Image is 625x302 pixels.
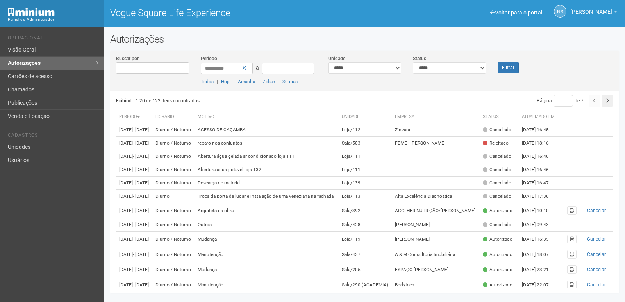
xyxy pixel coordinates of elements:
label: Período [201,55,217,62]
td: Zinzane [392,123,480,137]
td: Bodytech [392,277,480,293]
td: [DATE] 16:46 [519,150,562,163]
span: - [DATE] [133,267,149,272]
label: Buscar por [116,55,139,62]
div: Cancelado [483,127,511,133]
td: [DATE] 17:36 [519,190,562,203]
span: - [DATE] [133,193,149,199]
th: Motivo [195,111,339,123]
th: Atualizado em [519,111,562,123]
td: [DATE] [116,232,152,247]
td: ACESSO DE CAÇAMBA [195,123,339,137]
td: Diurno / Noturno [152,218,195,232]
span: | [278,79,279,84]
a: Voltar para o portal [490,9,542,16]
td: [DATE] [116,177,152,190]
td: [DATE] [116,277,152,293]
td: Descarga de material [195,177,339,190]
div: Cancelado [483,222,511,228]
td: [DATE] 16:39 [519,232,562,247]
th: Status [480,111,519,123]
a: Hoje [221,79,230,84]
div: Autorizado [483,251,512,258]
td: [DATE] [116,262,152,277]
label: Status [413,55,426,62]
td: [DATE] 16:45 [519,123,562,137]
div: Cancelado [483,153,511,160]
h2: Autorizações [110,33,619,45]
td: [DATE] [116,203,152,218]
td: [DATE] [116,123,152,137]
td: [DATE] [116,190,152,203]
span: Página de 7 [537,98,584,104]
th: Unidade [339,111,392,123]
td: [DATE] [116,247,152,262]
a: 7 dias [262,79,275,84]
td: ACOLHER NUTRIÇÃO/[PERSON_NAME] [392,203,480,218]
td: A & M Consultoria Imobiliária [392,247,480,262]
span: - [DATE] [133,282,149,288]
td: Alta Excelência Diagnóstica [392,190,480,203]
div: Autorizado [483,207,512,214]
td: Abertura água potável loja 132 [195,163,339,177]
td: Diurno / Noturno [152,247,195,262]
button: Cancelar [583,281,610,289]
span: - [DATE] [133,222,149,227]
span: - [DATE] [133,208,149,213]
span: - [DATE] [133,252,149,257]
div: Autorizado [483,266,512,273]
span: - [DATE] [133,236,149,242]
td: Mudança [195,232,339,247]
span: a [256,64,259,71]
td: Diurno [152,190,195,203]
span: Nicolle Silva [570,1,612,15]
li: Operacional [8,35,98,43]
td: Diurno / Noturno [152,203,195,218]
div: Cancelado [483,166,511,173]
td: Diurno / Noturno [152,150,195,163]
span: | [258,79,259,84]
th: Horário [152,111,195,123]
td: Sala/428 [339,218,392,232]
button: Cancelar [583,265,610,274]
td: Diurno / Noturno [152,262,195,277]
td: Abertura água gelada ar condicionado loja 111 [195,150,339,163]
td: [DATE] 23:21 [519,262,562,277]
td: [DATE] 18:07 [519,247,562,262]
a: Todos [201,79,214,84]
div: Cancelado [483,180,511,186]
td: [DATE] [116,137,152,150]
div: Autorizado [483,282,512,288]
span: - [DATE] [133,167,149,172]
th: Empresa [392,111,480,123]
span: - [DATE] [133,127,149,132]
td: Diurno / Noturno [152,123,195,137]
a: NS [554,5,566,18]
td: Sala/503 [339,137,392,150]
div: Exibindo 1-20 de 122 itens encontrados [116,95,366,107]
td: Diurno / Noturno [152,232,195,247]
td: Loja/113 [339,190,392,203]
td: [DATE] 16:46 [519,163,562,177]
td: Diurno / Noturno [152,163,195,177]
span: - [DATE] [133,180,149,186]
th: Período [116,111,152,123]
td: ESPAÇO [PERSON_NAME] [392,262,480,277]
td: Sala/290 (ACADEMIA) [339,277,392,293]
h1: Vogue Square Life Experience [110,8,359,18]
td: [DATE] 16:47 [519,177,562,190]
div: Cancelado [483,193,511,200]
button: Cancelar [583,206,610,215]
td: [DATE] [116,150,152,163]
td: Manutenção [195,247,339,262]
div: Rejeitado [483,140,509,147]
li: Cadastros [8,132,98,141]
td: Loja/119 [339,232,392,247]
td: Loja/111 [339,150,392,163]
td: [PERSON_NAME] [392,218,480,232]
span: - [DATE] [133,154,149,159]
div: Painel do Administrador [8,16,98,23]
td: Loja/139 [339,177,392,190]
td: FEME - [PERSON_NAME] [392,137,480,150]
td: [DATE] [116,163,152,177]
